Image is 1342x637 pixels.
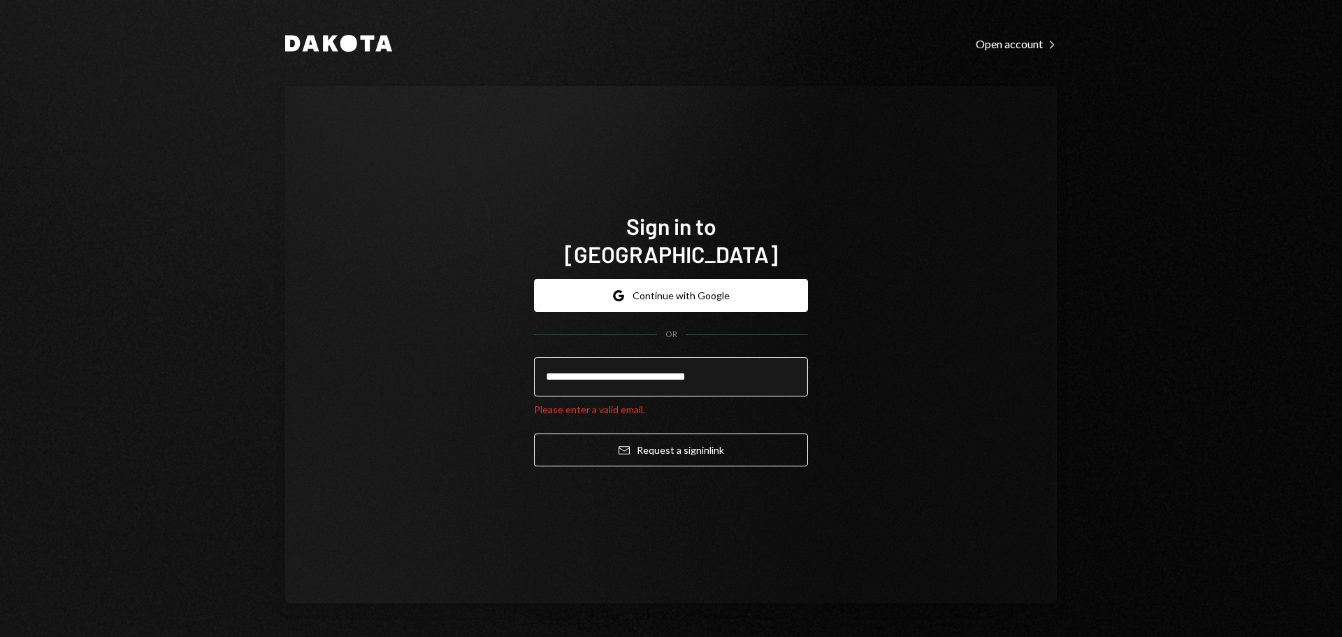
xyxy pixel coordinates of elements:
[665,329,677,341] div: OR
[534,402,808,417] div: Please enter a valid email.
[976,37,1057,51] div: Open account
[534,434,808,466] button: Request a signinlink
[534,212,808,268] h1: Sign in to [GEOGRAPHIC_DATA]
[976,36,1057,51] a: Open account
[534,279,808,312] button: Continue with Google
